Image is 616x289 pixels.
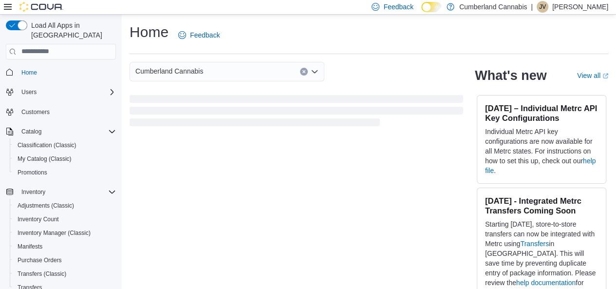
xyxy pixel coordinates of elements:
p: Individual Metrc API key configurations are now available for all Metrc states. For instructions ... [485,127,598,175]
button: Inventory [2,185,120,199]
a: Classification (Classic) [14,139,80,151]
a: View allExternal link [577,72,608,79]
button: Customers [2,105,120,119]
p: Cumberland Cannabis [459,1,527,13]
img: Cova [19,2,63,12]
p: | [531,1,533,13]
button: My Catalog (Classic) [10,152,120,166]
span: JV [539,1,546,13]
span: Inventory [18,186,116,198]
button: Home [2,65,120,79]
span: Home [21,69,37,77]
button: Clear input [300,68,308,76]
h2: What's new [475,68,546,83]
a: My Catalog (Classic) [14,153,75,165]
button: Inventory Count [10,212,120,226]
span: Inventory Manager (Classic) [14,227,116,239]
button: Catalog [18,126,45,137]
span: Feedback [383,2,413,12]
span: Feedback [190,30,220,40]
button: Transfers (Classic) [10,267,120,281]
a: help documentation [516,279,576,287]
span: Inventory Count [14,213,116,225]
button: Manifests [10,240,120,253]
span: My Catalog (Classic) [18,155,72,163]
button: Adjustments (Classic) [10,199,120,212]
span: Inventory Count [18,215,59,223]
a: Feedback [174,25,224,45]
button: Users [18,86,40,98]
a: Manifests [14,241,46,252]
span: Transfers (Classic) [18,270,66,278]
p: [PERSON_NAME] [552,1,608,13]
span: Load All Apps in [GEOGRAPHIC_DATA] [27,20,116,40]
span: Adjustments (Classic) [14,200,116,212]
a: Promotions [14,167,51,178]
button: Inventory Manager (Classic) [10,226,120,240]
span: Loading [130,97,463,128]
span: Promotions [18,169,47,176]
span: Home [18,66,116,78]
span: Adjustments (Classic) [18,202,74,210]
div: Justin Valvasori [537,1,548,13]
input: Dark Mode [421,2,442,12]
span: Inventory [21,188,45,196]
svg: External link [602,73,608,79]
span: Customers [18,106,116,118]
span: Manifests [14,241,116,252]
span: Manifests [18,243,42,250]
a: Inventory Count [14,213,63,225]
a: Home [18,67,41,78]
span: Purchase Orders [14,254,116,266]
span: Classification (Classic) [18,141,76,149]
span: Transfers (Classic) [14,268,116,280]
span: Cumberland Cannabis [135,65,203,77]
button: Open list of options [311,68,318,76]
button: Classification (Classic) [10,138,120,152]
a: Transfers (Classic) [14,268,70,280]
a: Purchase Orders [14,254,66,266]
button: Promotions [10,166,120,179]
a: help file [485,157,596,174]
span: Purchase Orders [18,256,62,264]
span: Customers [21,108,50,116]
a: Customers [18,106,54,118]
a: Inventory Manager (Classic) [14,227,94,239]
span: Inventory Manager (Classic) [18,229,91,237]
a: Transfers [520,240,549,248]
button: Inventory [18,186,49,198]
a: Adjustments (Classic) [14,200,78,212]
h3: [DATE] – Individual Metrc API Key Configurations [485,103,598,123]
h1: Home [130,22,168,42]
h3: [DATE] - Integrated Metrc Transfers Coming Soon [485,196,598,215]
span: Users [21,88,37,96]
span: Classification (Classic) [14,139,116,151]
button: Purchase Orders [10,253,120,267]
button: Catalog [2,125,120,138]
span: Promotions [14,167,116,178]
button: Users [2,85,120,99]
span: Users [18,86,116,98]
span: Catalog [21,128,41,135]
span: My Catalog (Classic) [14,153,116,165]
span: Catalog [18,126,116,137]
